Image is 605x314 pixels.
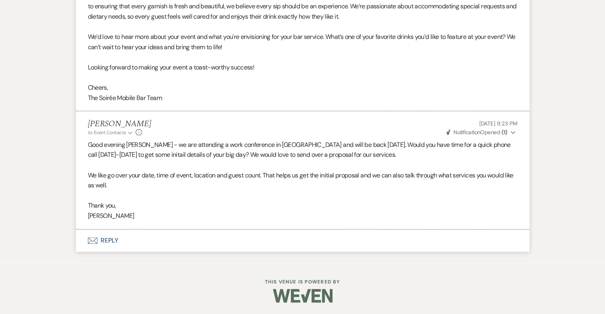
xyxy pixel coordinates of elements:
[88,140,517,160] p: Good evening [PERSON_NAME] - we are attending a work conference in [GEOGRAPHIC_DATA] and will be ...
[88,83,517,93] p: Cheers,
[88,93,517,103] p: The Soirée Mobile Bar Team
[501,129,507,136] strong: ( 1 )
[88,32,517,52] p: We’d love to hear more about your event and what you're envisioning for your bar service. What’s ...
[273,282,333,310] img: Weven Logo
[445,128,517,137] button: NotificationOpened (1)
[88,129,126,136] span: to: Event Contacts
[88,211,517,221] p: [PERSON_NAME]
[446,129,508,136] span: Opened
[88,170,517,191] p: We like go over your date, time of event, location and guest count. That helps us get the initial...
[88,129,134,136] button: to: Event Contacts
[88,119,151,129] h5: [PERSON_NAME]
[88,200,517,211] p: Thank you,
[88,62,517,73] p: Looking forward to making your event a toast-worthy success!
[479,120,517,127] span: [DATE] 9:23 PM
[76,229,529,252] button: Reply
[453,129,480,136] span: Notification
